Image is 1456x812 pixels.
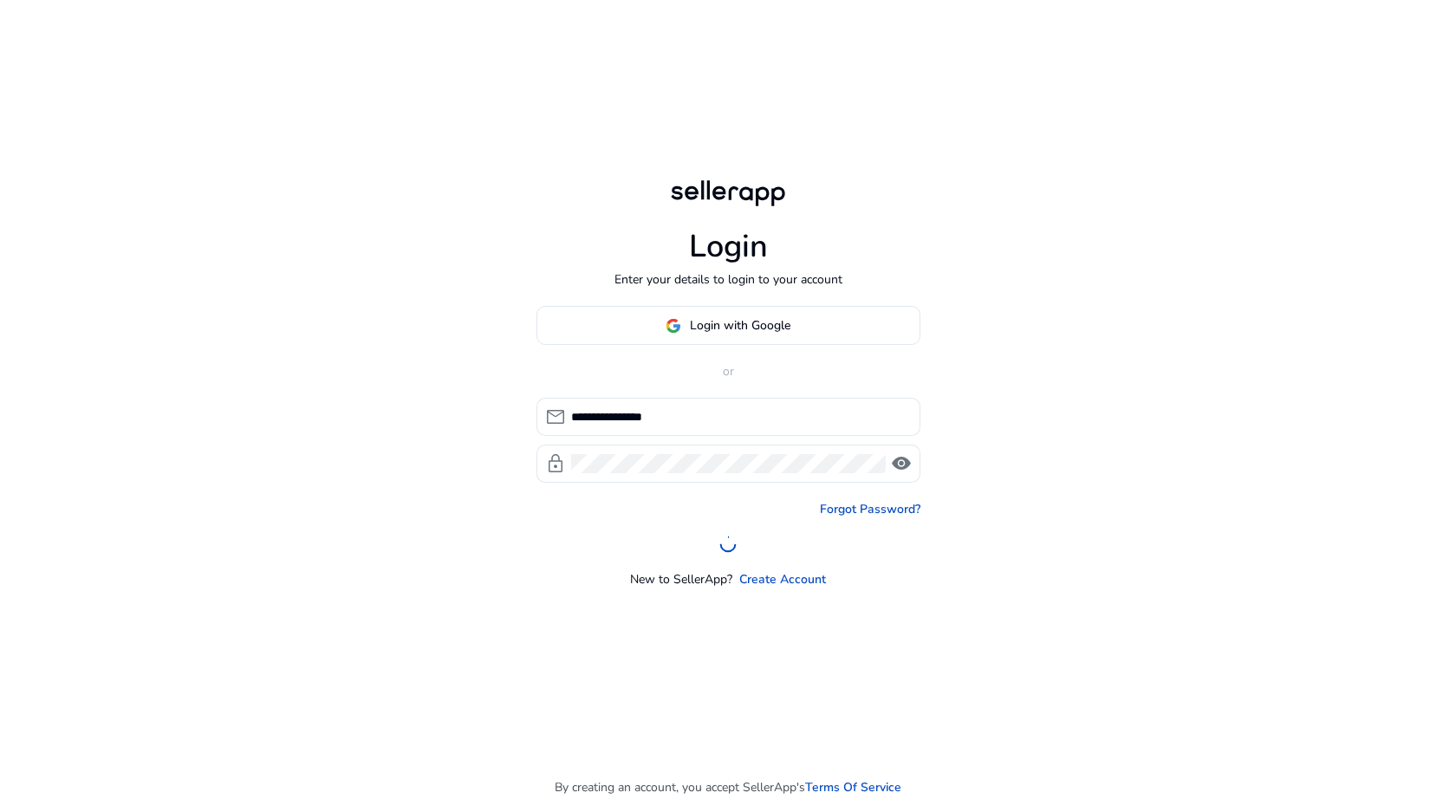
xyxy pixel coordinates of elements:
p: New to SellerApp? [630,570,732,588]
span: Login with Google [690,316,790,335]
h1: Login [689,228,768,265]
a: Create Account [739,570,826,588]
img: google-logo.svg [666,318,681,334]
span: mail [545,406,566,427]
p: Enter your details to login to your account [614,270,842,289]
span: lock [545,453,566,474]
a: Forgot Password? [820,500,920,518]
p: or [536,362,920,380]
a: Terms Of Service [805,778,901,796]
button: Login with Google [536,306,920,345]
span: visibility [891,453,912,474]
